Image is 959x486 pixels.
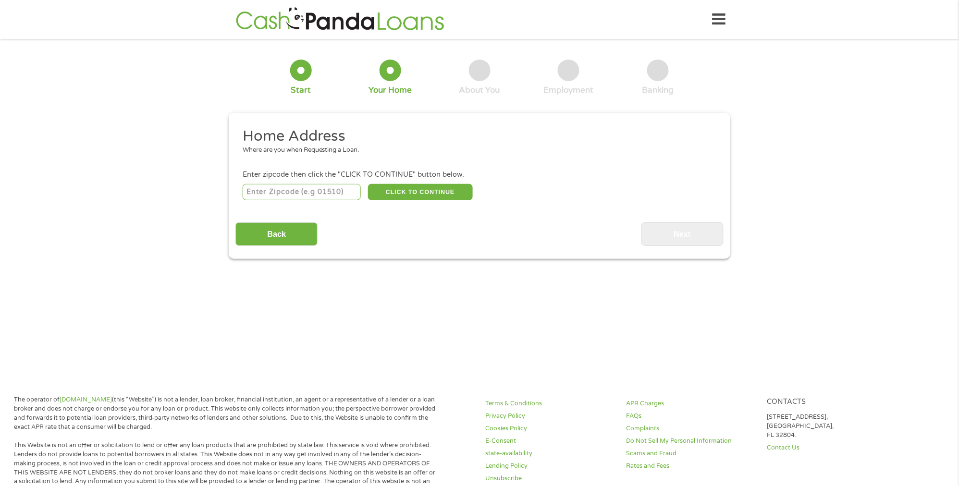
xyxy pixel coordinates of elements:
[235,222,318,246] input: Back
[485,399,615,408] a: Terms & Conditions
[60,396,112,403] a: [DOMAIN_NAME]
[485,412,615,421] a: Privacy Policy
[626,462,755,471] a: Rates and Fees
[626,399,755,408] a: APR Charges
[642,85,674,96] div: Banking
[369,85,412,96] div: Your Home
[459,85,500,96] div: About You
[243,170,716,180] div: Enter zipcode then click the "CLICK TO CONTINUE" button below.
[485,424,615,433] a: Cookies Policy
[14,395,436,432] p: The operator of (this “Website”) is not a lender, loan broker, financial institution, an agent or...
[485,437,615,446] a: E-Consent
[368,184,473,200] button: CLICK TO CONTINUE
[626,449,755,458] a: Scams and Fraud
[544,85,594,96] div: Employment
[767,398,896,407] h4: Contacts
[243,184,361,200] input: Enter Zipcode (e.g 01510)
[767,443,896,452] a: Contact Us
[233,6,447,33] img: GetLoanNow Logo
[243,127,710,146] h2: Home Address
[626,437,755,446] a: Do Not Sell My Personal Information
[243,146,710,155] div: Where are you when Requesting a Loan.
[485,449,615,458] a: state-availability
[767,413,896,440] p: [STREET_ADDRESS], [GEOGRAPHIC_DATA], FL 32804.
[641,222,724,246] input: Next
[485,462,615,471] a: Lending Policy
[485,474,615,483] a: Unsubscribe
[626,412,755,421] a: FAQs
[626,424,755,433] a: Complaints
[291,85,311,96] div: Start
